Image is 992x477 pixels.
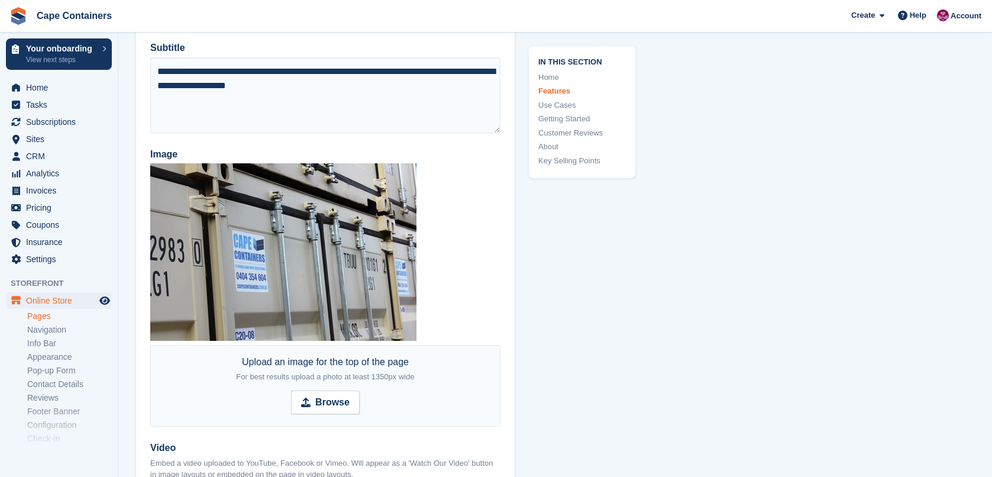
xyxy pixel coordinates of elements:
span: Sites [26,131,97,147]
a: Configuration [27,420,112,431]
img: stora-icon-8386f47178a22dfd0bd8f6a31ec36ba5ce8667c1dd55bd0f319d3a0aa187defe.svg [9,7,27,25]
a: menu [6,165,112,182]
a: Info Bar [27,338,112,349]
span: Account [951,10,981,22]
p: View next steps [26,54,96,65]
a: Preview store [98,294,112,308]
strong: Browse [315,395,350,410]
img: IMG_7853%20(3).JPG [150,163,416,341]
a: menu [6,251,112,267]
a: About [538,141,626,153]
a: Reviews [27,392,112,404]
label: Video [150,441,500,455]
a: menu [6,217,112,233]
a: menu [6,199,112,216]
a: Getting Started [538,113,626,125]
a: menu [6,148,112,165]
span: Settings [26,251,97,267]
a: Features [538,85,626,97]
span: Subscriptions [26,114,97,130]
a: menu [6,131,112,147]
span: Coupons [26,217,97,233]
span: Storefront [11,278,118,289]
span: Analytics [26,165,97,182]
span: Help [910,9,926,21]
a: Key Selling Points [538,155,626,167]
a: Appearance [27,352,112,363]
a: Pop-up Form [27,365,112,376]
a: Use Cases [538,99,626,111]
a: Pages [27,311,112,322]
a: menu [6,292,112,309]
span: Tasks [26,96,97,113]
a: Contact Details [27,379,112,390]
a: menu [6,234,112,250]
span: Insurance [26,234,97,250]
a: Customer Reviews [538,127,626,139]
span: CRM [26,148,97,165]
p: Your onboarding [26,44,96,53]
span: For best results upload a photo at least 1350px wide [236,372,414,381]
label: Image [150,147,500,162]
div: Upload an image for the top of the page [236,355,414,383]
span: Create [851,9,875,21]
label: Subtitle [150,41,500,55]
a: Your onboarding View next steps [6,38,112,70]
a: menu [6,79,112,96]
a: menu [6,96,112,113]
span: Home [26,79,97,96]
span: In this section [538,56,626,67]
span: Invoices [26,182,97,199]
a: Check-in [27,433,112,444]
a: Footer Banner [27,406,112,417]
a: menu [6,114,112,130]
input: Browse [291,391,360,414]
span: Online Store [26,292,97,309]
span: Pricing [26,199,97,216]
a: Cape Containers [32,6,117,25]
img: Matt Dollisson [937,9,949,21]
a: Home [538,72,626,83]
a: menu [6,182,112,199]
a: Navigation [27,324,112,336]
